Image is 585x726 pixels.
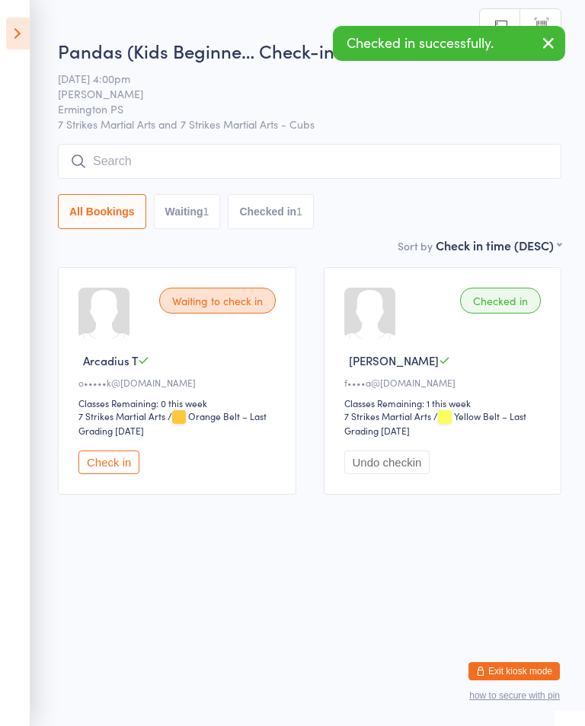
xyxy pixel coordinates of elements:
span: Ermington PS [58,101,538,116]
span: [PERSON_NAME] [58,86,538,101]
div: Classes Remaining: 1 this week [344,396,546,409]
div: o•••••k@[DOMAIN_NAME] [78,376,280,389]
div: 1 [203,205,209,218]
button: Waiting1 [154,194,221,229]
span: 7 Strikes Martial Arts and 7 Strikes Martial Arts - Cubs [58,116,561,132]
button: Exit kiosk mode [468,662,560,680]
div: 7 Strikes Martial Arts [344,409,431,422]
label: Sort by [398,238,433,253]
h2: Pandas (Kids Beginne… Check-in [58,38,561,63]
div: 7 Strikes Martial Arts [78,409,165,422]
input: Search [58,144,561,179]
button: Check in [78,451,139,474]
button: Checked in1 [228,194,314,229]
button: how to secure with pin [469,690,560,701]
div: Check in time (DESC) [436,237,561,253]
span: [PERSON_NAME] [349,352,439,368]
div: 1 [296,205,302,218]
button: All Bookings [58,194,146,229]
div: Waiting to check in [159,288,276,314]
div: Checked in [460,288,541,314]
div: Classes Remaining: 0 this week [78,396,280,409]
span: Arcadius T [83,352,138,368]
span: [DATE] 4:00pm [58,71,538,86]
div: Checked in successfully. [333,26,565,61]
button: Undo checkin [344,451,430,474]
div: f••••a@[DOMAIN_NAME] [344,376,546,389]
